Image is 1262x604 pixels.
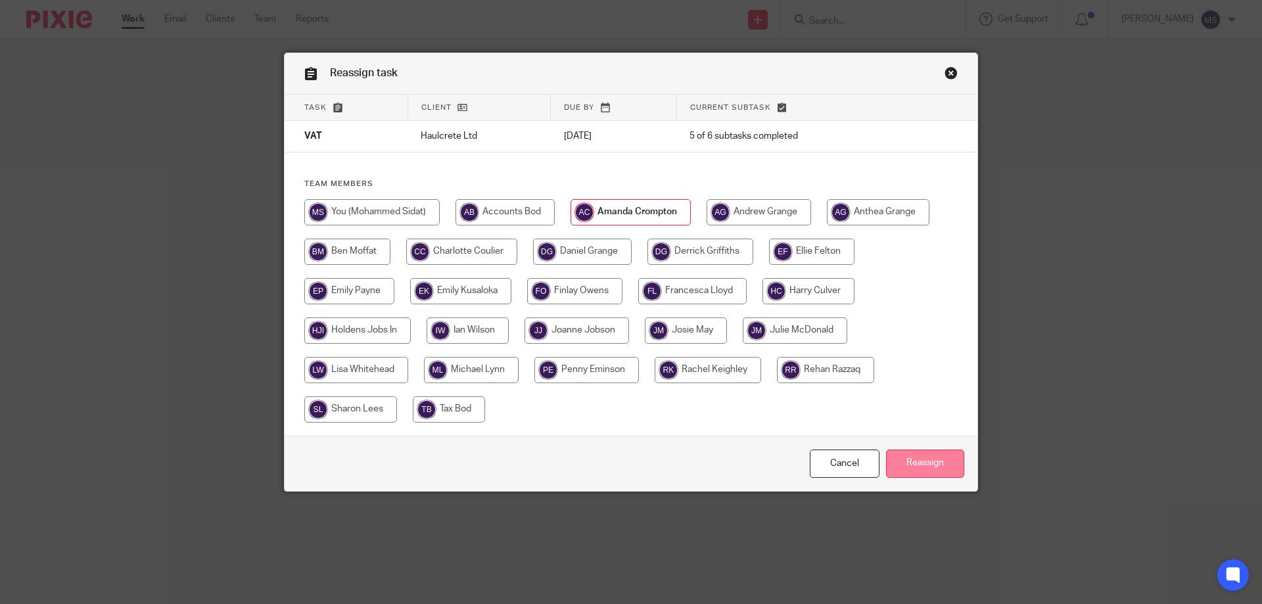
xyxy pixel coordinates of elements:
span: Client [421,104,452,111]
span: Task [304,104,327,111]
a: Close this dialog window [945,66,958,84]
a: Close this dialog window [810,450,879,478]
h4: Team members [304,179,958,189]
input: Reassign [886,450,964,478]
p: Haulcrete Ltd [421,129,538,143]
span: Reassign task [330,68,398,78]
td: 5 of 6 subtasks completed [676,121,909,152]
span: VAT [304,132,322,141]
p: [DATE] [564,129,664,143]
span: Due by [564,104,594,111]
span: Current subtask [690,104,771,111]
